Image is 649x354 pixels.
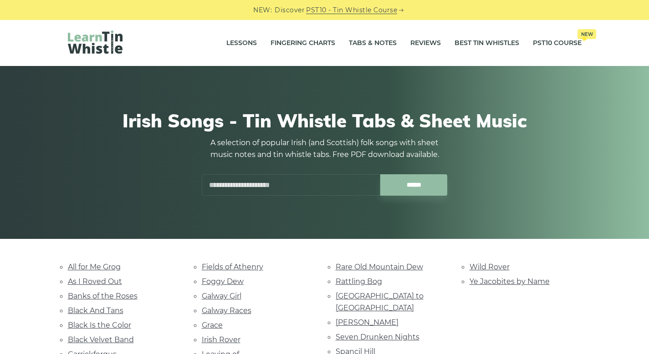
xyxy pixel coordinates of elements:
a: [GEOGRAPHIC_DATA] to [GEOGRAPHIC_DATA] [336,292,424,312]
a: Foggy Dew [202,277,244,286]
a: Black And Tans [68,306,123,315]
span: New [577,29,596,39]
a: Galway Girl [202,292,241,300]
p: A selection of popular Irish (and Scottish) folk songs with sheet music notes and tin whistle tab... [202,137,448,161]
a: Reviews [410,32,441,55]
a: Ye Jacobites by Name [470,277,550,286]
a: Fingering Charts [271,32,335,55]
a: Seven Drunken Nights [336,333,419,341]
a: Banks of the Roses [68,292,138,300]
a: Tabs & Notes [349,32,397,55]
a: Galway Races [202,306,251,315]
a: Irish Rover [202,335,240,344]
h1: Irish Songs - Tin Whistle Tabs & Sheet Music [68,110,582,131]
a: Black Is the Color [68,321,131,329]
a: [PERSON_NAME] [336,318,399,327]
a: Wild Rover [470,263,510,271]
a: Black Velvet Band [68,335,134,344]
img: LearnTinWhistle.com [68,30,123,54]
a: Best Tin Whistles [455,32,519,55]
a: PST10 CourseNew [533,32,582,55]
a: Rattling Bog [336,277,382,286]
a: All for Me Grog [68,263,121,271]
a: Fields of Athenry [202,263,263,271]
a: Lessons [226,32,257,55]
a: As I Roved Out [68,277,122,286]
a: Rare Old Mountain Dew [336,263,423,271]
a: Grace [202,321,223,329]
